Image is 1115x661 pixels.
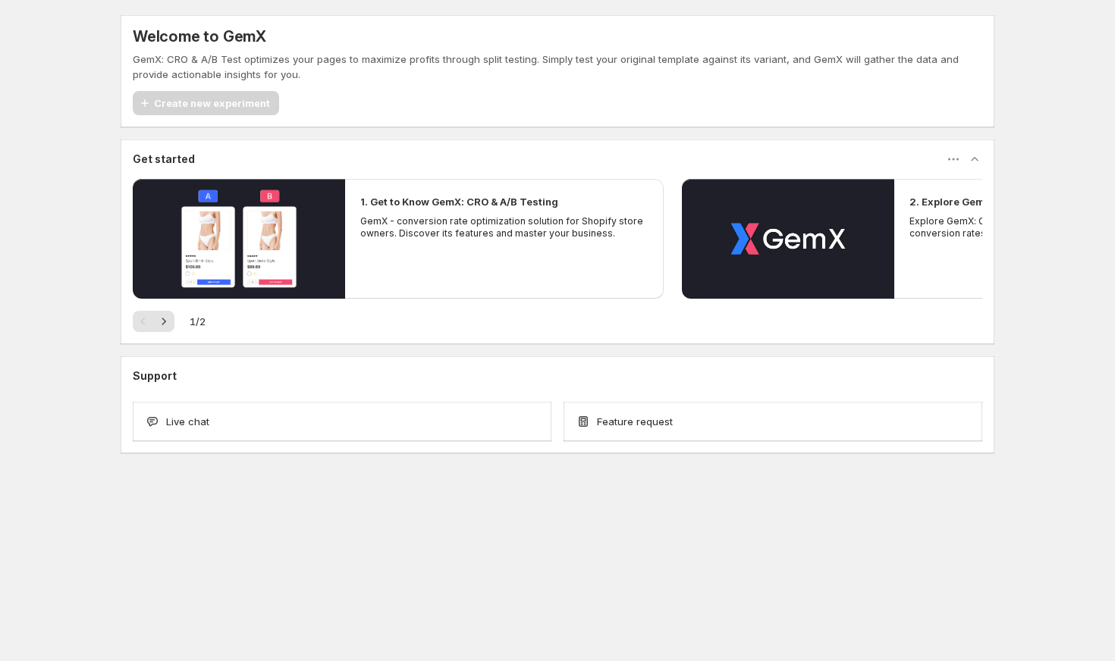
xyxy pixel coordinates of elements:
span: Live chat [166,414,209,429]
h3: Support [133,368,177,384]
h5: Welcome to GemX [133,27,266,45]
p: GemX - conversion rate optimization solution for Shopify store owners. Discover its features and ... [360,215,649,240]
p: GemX: CRO & A/B Test optimizes your pages to maximize profits through split testing. Simply test ... [133,52,982,82]
span: 1 / 2 [190,314,206,329]
button: Play video [682,179,894,299]
nav: Pagination [133,311,174,332]
button: Play video [133,179,345,299]
h2: 1. Get to Know GemX: CRO & A/B Testing [360,194,558,209]
button: Next [153,311,174,332]
span: Feature request [597,414,673,429]
h3: Get started [133,152,195,167]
